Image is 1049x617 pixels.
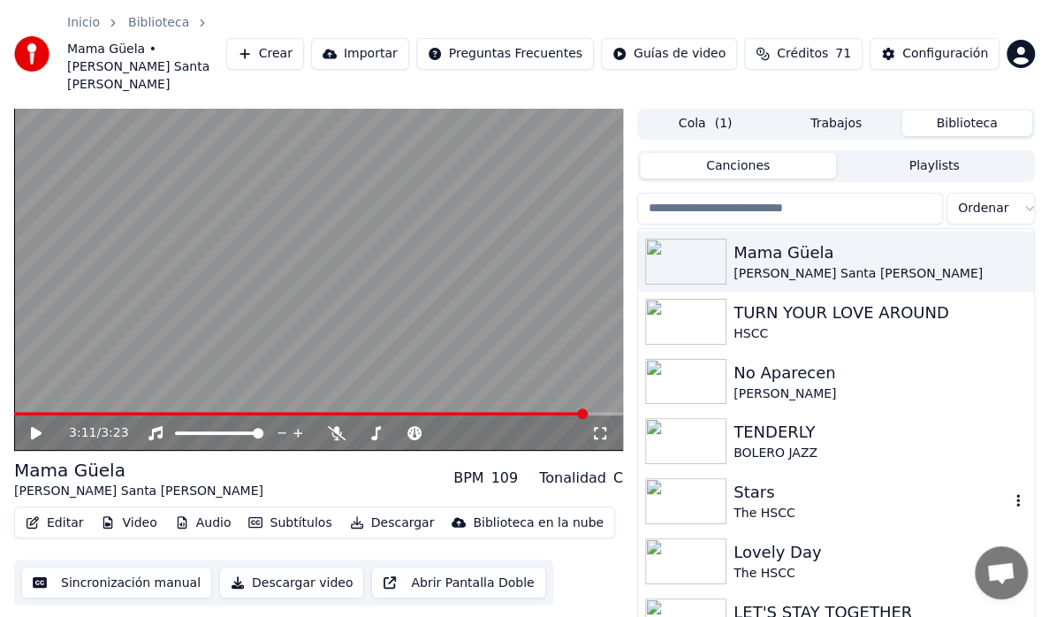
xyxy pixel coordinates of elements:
button: Subtítulos [241,511,338,536]
a: Inicio [67,14,100,32]
div: Open chat [975,546,1028,599]
div: The HSCC [734,505,1009,522]
div: [PERSON_NAME] Santa [PERSON_NAME] [734,265,1027,283]
div: TENDERLY [734,420,1027,445]
button: Cola [640,110,771,136]
div: BOLERO JAZZ [734,445,1027,462]
div: The HSCC [734,565,1027,583]
div: No Aparecen [734,361,1027,385]
div: Lovely Day [734,540,1027,565]
span: 71 [835,45,851,63]
div: Tonalidad [539,468,606,489]
button: Guías de video [601,38,737,70]
div: [PERSON_NAME] [734,385,1027,403]
span: 3:11 [69,424,96,442]
span: Créditos [777,45,828,63]
button: Sincronización manual [21,567,212,598]
div: Mama Güela [14,458,263,483]
div: / [69,424,111,442]
span: 3:23 [101,424,128,442]
button: Biblioteca [901,110,1032,136]
span: Mama Güela • [PERSON_NAME] Santa [PERSON_NAME] [67,41,226,94]
button: Audio [168,511,239,536]
button: Descargar video [219,567,364,598]
button: Playlists [836,153,1032,179]
div: [PERSON_NAME] Santa [PERSON_NAME] [14,483,263,500]
div: Biblioteca en la nube [473,514,604,532]
button: Video [94,511,163,536]
div: HSCC [734,325,1027,343]
div: Stars [734,480,1009,505]
button: Preguntas Frecuentes [416,38,594,70]
div: BPM [453,468,483,489]
button: Descargar [343,511,442,536]
button: Canciones [640,153,836,179]
div: 109 [490,468,518,489]
img: youka [14,36,49,72]
div: Configuración [902,45,988,63]
button: Créditos71 [744,38,863,70]
div: C [613,468,623,489]
span: ( 1 ) [714,115,732,133]
button: Configuración [870,38,1000,70]
span: Ordenar [958,200,1008,217]
button: Abrir Pantalla Doble [371,567,545,598]
a: Biblioteca [128,14,189,32]
div: TURN YOUR LOVE AROUND [734,301,1027,325]
div: Mama Güela [734,240,1027,265]
button: Importar [311,38,409,70]
nav: breadcrumb [67,14,226,94]
button: Editar [19,511,90,536]
button: Trabajos [771,110,901,136]
button: Crear [226,38,304,70]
